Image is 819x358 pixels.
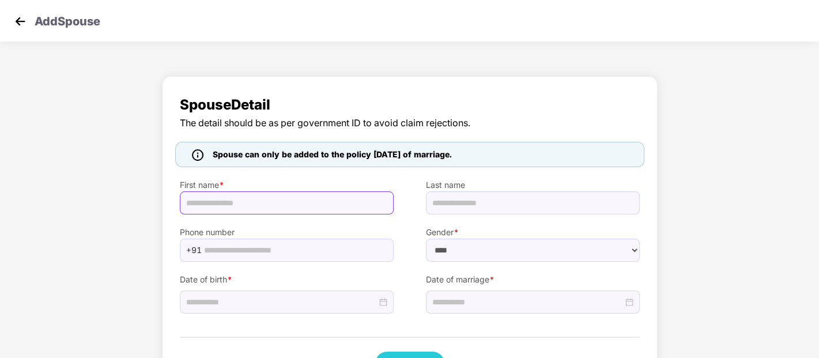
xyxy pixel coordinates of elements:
label: Date of birth [180,273,394,286]
label: First name [180,179,394,191]
label: Phone number [180,226,394,239]
label: Last name [426,179,640,191]
span: Spouse can only be added to the policy [DATE] of marriage. [213,148,452,161]
p: Add Spouse [35,13,100,27]
label: Gender [426,226,640,239]
span: The detail should be as per government ID to avoid claim rejections. [180,116,640,130]
span: +91 [186,242,202,259]
img: icon [192,149,203,161]
label: Date of marriage [426,273,640,286]
span: Spouse Detail [180,94,640,116]
img: svg+xml;base64,PHN2ZyB4bWxucz0iaHR0cDovL3d3dy53My5vcmcvMjAwMC9zdmciIHdpZHRoPSIzMCIgaGVpZ2h0PSIzMC... [12,13,29,30]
